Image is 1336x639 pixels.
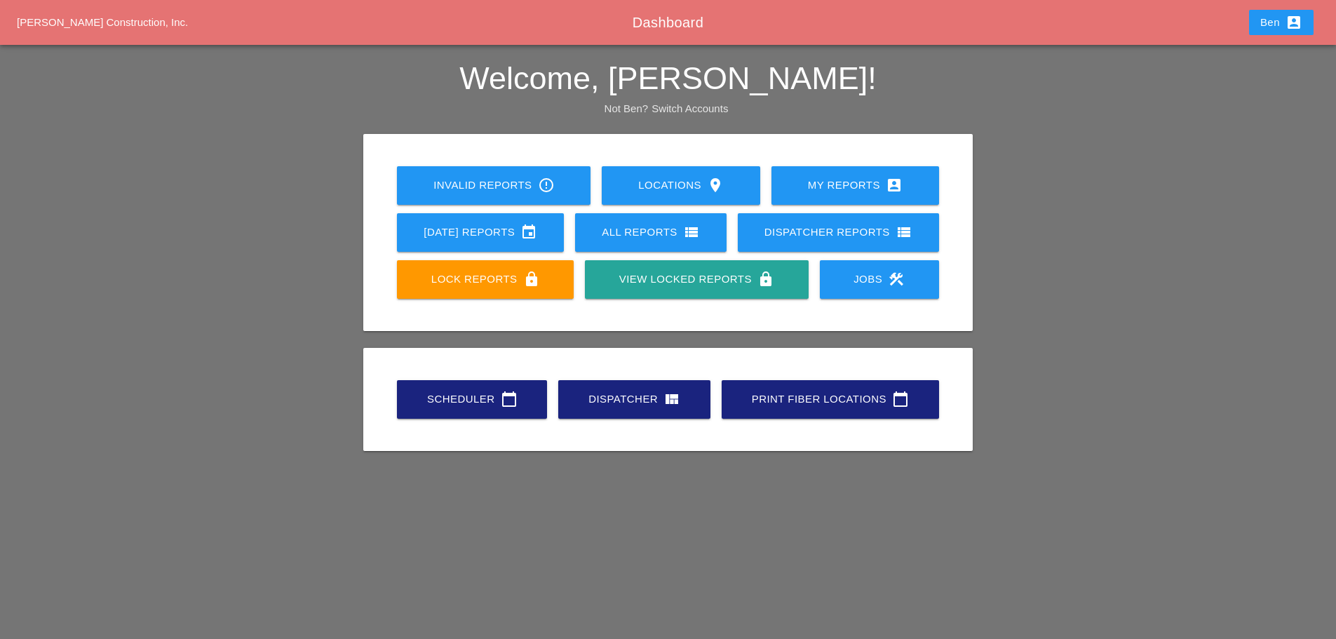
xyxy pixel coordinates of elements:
[624,177,737,194] div: Locations
[558,380,710,419] a: Dispatcher
[523,271,540,288] i: lock
[419,391,525,408] div: Scheduler
[397,213,564,252] a: [DATE] Reports
[888,271,905,288] i: construction
[520,224,537,241] i: event
[1286,14,1302,31] i: account_box
[1260,14,1302,31] div: Ben
[602,166,760,205] a: Locations
[738,213,939,252] a: Dispatcher Reports
[886,177,903,194] i: account_box
[419,177,568,194] div: Invalid Reports
[397,166,591,205] a: Invalid Reports
[598,224,704,241] div: All Reports
[652,102,728,114] a: Switch Accounts
[17,16,188,28] a: [PERSON_NAME] Construction, Inc.
[892,391,909,408] i: calendar_today
[842,271,917,288] div: Jobs
[581,391,688,408] div: Dispatcher
[820,260,939,299] a: Jobs
[771,166,939,205] a: My Reports
[397,380,547,419] a: Scheduler
[896,224,912,241] i: view_list
[794,177,917,194] div: My Reports
[722,380,939,419] a: Print Fiber Locations
[419,271,551,288] div: Lock Reports
[538,177,555,194] i: error_outline
[760,224,917,241] div: Dispatcher Reports
[663,391,680,408] i: view_quilt
[605,102,649,114] span: Not Ben?
[419,224,541,241] div: [DATE] Reports
[501,391,518,408] i: calendar_today
[1249,10,1314,35] button: Ben
[633,15,703,30] span: Dashboard
[683,224,700,241] i: view_list
[707,177,724,194] i: location_on
[575,213,727,252] a: All Reports
[607,271,785,288] div: View Locked Reports
[397,260,574,299] a: Lock Reports
[585,260,808,299] a: View Locked Reports
[757,271,774,288] i: lock
[744,391,917,408] div: Print Fiber Locations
